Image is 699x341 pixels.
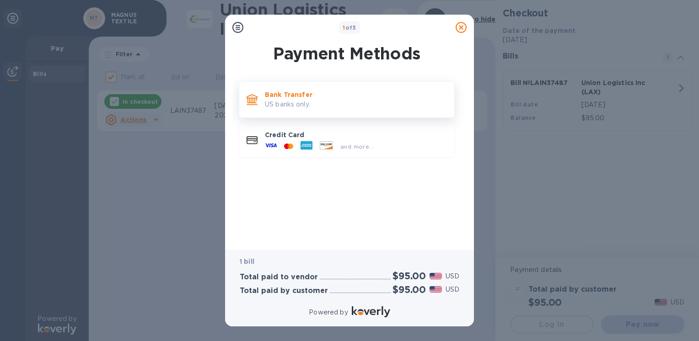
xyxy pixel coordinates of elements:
[352,306,390,317] img: Logo
[430,273,442,279] img: USD
[265,90,447,99] p: Bank Transfer
[446,285,459,294] p: USD
[393,284,426,295] h2: $95.00
[265,130,447,139] p: Credit Card
[265,100,447,109] p: US banks only.
[343,24,345,31] span: 1
[430,286,442,293] img: USD
[240,273,318,282] h3: Total paid to vendor
[343,24,356,31] b: of 3
[240,258,254,265] b: 1 bill
[340,143,374,150] span: and more...
[309,308,348,317] p: Powered by
[240,287,328,295] h3: Total paid by customer
[393,270,426,282] h2: $95.00
[237,44,457,63] h1: Payment Methods
[446,272,459,281] p: USD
